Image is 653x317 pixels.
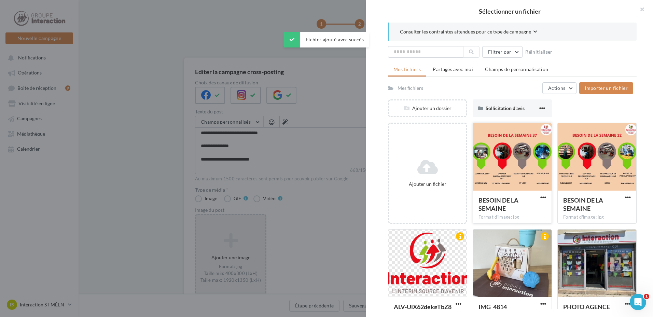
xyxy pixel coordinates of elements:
[478,196,518,212] span: BESOIN DE LA SEMAINE
[393,66,421,72] span: Mes fichiers
[630,294,646,310] iframe: Intercom live chat
[485,66,548,72] span: Champs de personnalisation
[644,294,649,299] span: 1
[486,105,525,111] span: Sollicitation d'avis
[478,214,546,220] div: Format d'image: jpg
[377,8,642,14] h2: Sélectionner un fichier
[400,28,531,35] span: Consulter les contraintes attendues pour ce type de campagne
[563,214,631,220] div: Format d'image: jpg
[482,46,523,58] button: Filtrer par
[398,85,423,92] div: Mes fichiers
[392,181,463,188] div: Ajouter un fichier
[585,85,628,91] span: Importer un fichier
[548,85,565,91] span: Actions
[433,66,473,72] span: Partagés avec moi
[400,28,537,37] button: Consulter les contraintes attendues pour ce type de campagne
[284,32,369,47] div: Fichier ajouté avec succès
[542,82,576,94] button: Actions
[579,82,633,94] button: Importer un fichier
[478,303,507,311] span: IMG_4814
[563,196,603,212] span: BESOIN DE LA SEMAINE
[389,105,466,112] div: Ajouter un dossier
[523,48,555,56] button: Réinitialiser
[563,303,610,311] span: PHOTO AGENCE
